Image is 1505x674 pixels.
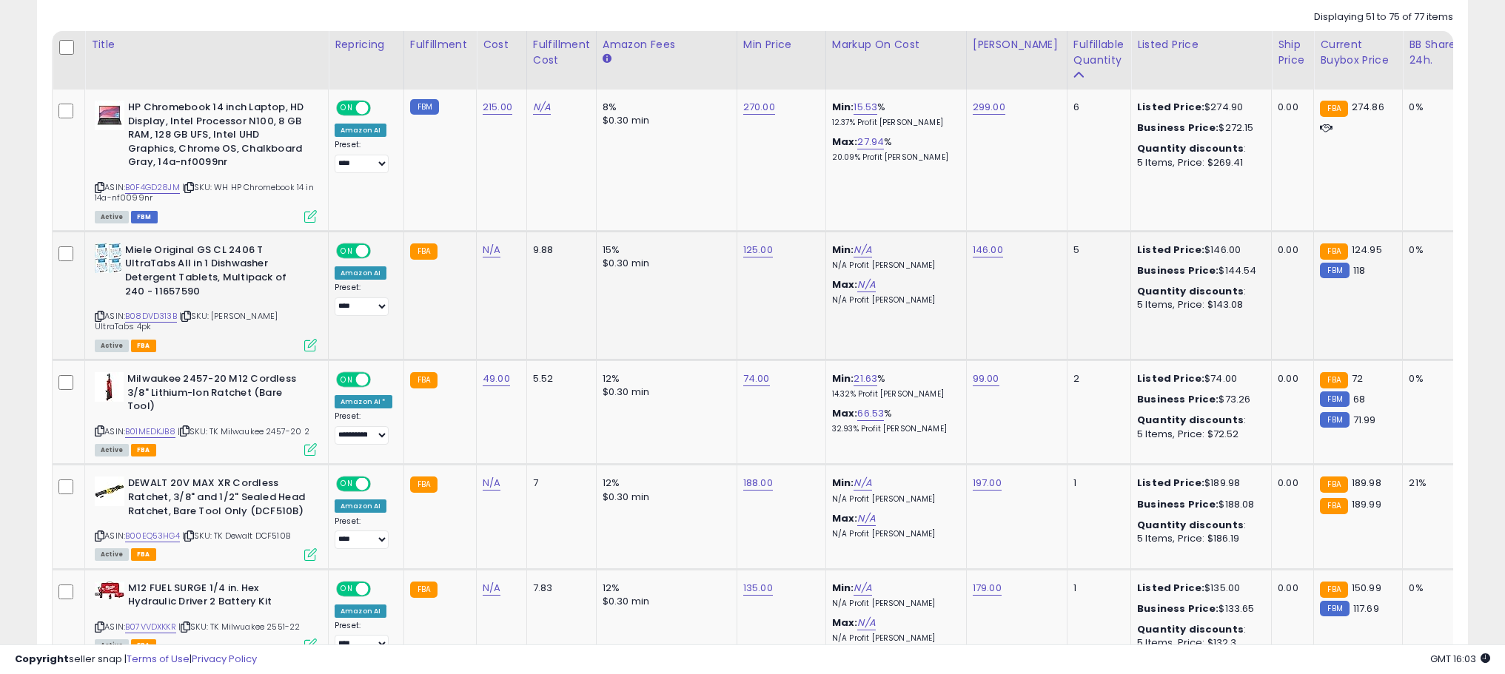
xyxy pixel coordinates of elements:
[1353,601,1379,616] span: 117.69
[1352,497,1381,511] span: 189.99
[1137,101,1260,114] div: $274.90
[832,118,955,128] p: 12.37% Profit [PERSON_NAME]
[178,621,301,633] span: | SKU: TK Milwuakee 2551-22
[1137,372,1260,385] div: $74.00
[1137,121,1260,135] div: $272.15
[832,101,955,128] div: %
[832,581,854,595] b: Min:
[1353,263,1365,277] span: 118
[335,140,392,173] div: Preset:
[1137,582,1260,595] div: $135.00
[1278,372,1302,385] div: 0.00
[1137,156,1260,169] div: 5 Items, Price: $269.41
[1278,101,1302,114] div: 0.00
[1320,263,1349,278] small: FBM
[1352,371,1363,385] span: 72
[1137,476,1204,490] b: Listed Price:
[1352,100,1384,114] span: 274.86
[1137,498,1260,511] div: $188.08
[1137,428,1260,441] div: 5 Items, Price: $72.52
[1073,101,1119,114] div: 6
[369,582,392,595] span: OFF
[603,582,725,595] div: 12%
[1278,582,1302,595] div: 0.00
[743,100,775,115] a: 270.00
[483,243,500,257] a: N/A
[131,444,156,456] span: FBA
[1137,263,1219,277] b: Business Price:
[603,114,725,127] div: $0.30 min
[1137,532,1260,545] div: 5 Items, Price: $186.19
[483,37,520,53] div: Cost
[1314,10,1453,24] div: Displaying 51 to 75 of 77 items
[1137,243,1260,257] div: $146.00
[128,476,308,522] b: DEWALT 20V MAX XR Cordless Ratchet, 3/8" and 1/2" Sealed Head Ratchet, Bare Tool Only (DCF510B)
[15,652,69,666] strong: Copyright
[1409,243,1458,257] div: 0%
[832,476,854,490] b: Min:
[91,37,322,53] div: Title
[369,374,392,386] span: OFF
[15,653,257,667] div: seller snap | |
[533,582,585,595] div: 7.83
[1278,243,1302,257] div: 0.00
[1137,37,1265,53] div: Listed Price
[95,372,124,402] img: 31tvGkQ0jCL._SL40_.jpg
[1320,37,1396,68] div: Current Buybox Price
[410,372,438,388] small: FBA
[857,277,875,292] a: N/A
[1137,518,1244,532] b: Quantity discounts
[338,374,356,386] span: ON
[603,595,725,608] div: $0.30 min
[1409,582,1458,595] div: 0%
[533,372,585,385] div: 5.52
[603,372,725,385] div: 12%
[603,37,731,53] div: Amazon Fees
[1320,582,1347,598] small: FBA
[410,99,439,115] small: FBM
[1137,476,1260,490] div: $189.98
[1073,372,1119,385] div: 2
[1137,414,1260,427] div: :
[857,406,884,421] a: 66.53
[95,340,129,352] span: All listings currently available for purchase on Amazon
[825,31,966,90] th: The percentage added to the cost of goods (COGS) that forms the calculator for Min & Max prices.
[335,604,386,618] div: Amazon AI
[1352,243,1382,257] span: 124.95
[1137,264,1260,277] div: $144.54
[603,385,725,399] div: $0.30 min
[483,100,512,115] a: 215.00
[832,529,955,539] p: N/A Profit [PERSON_NAME]
[1320,391,1349,407] small: FBM
[1137,243,1204,257] b: Listed Price:
[832,100,854,114] b: Min:
[854,100,877,115] a: 15.53
[832,511,858,525] b: Max:
[533,476,585,490] div: 7
[854,371,877,386] a: 21.63
[335,621,392,654] div: Preset:
[603,101,725,114] div: 8%
[1320,476,1347,493] small: FBA
[1320,498,1347,514] small: FBA
[95,444,129,456] span: All listings currently available for purchase on Amazon
[603,53,611,66] small: Amazon Fees.
[410,243,438,260] small: FBA
[832,152,955,163] p: 20.09% Profit [PERSON_NAME]
[192,652,257,666] a: Privacy Policy
[603,476,725,490] div: 12%
[335,395,392,408] div: Amazon AI *
[1137,142,1260,155] div: :
[1320,412,1349,428] small: FBM
[1409,101,1458,114] div: 0%
[128,582,308,613] b: M12 FUEL SURGE 1/4 in. Hex Hydraulic Driver 2 Battery Kit
[1320,372,1347,388] small: FBA
[973,100,1005,115] a: 299.00
[1352,581,1381,595] span: 150.99
[410,582,438,598] small: FBA
[95,310,278,332] span: | SKU: [PERSON_NAME] UltraTabs 4pk
[1409,37,1463,68] div: BB Share 24h.
[1320,601,1349,616] small: FBM
[127,652,190,666] a: Terms of Use
[1353,413,1376,427] span: 71.99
